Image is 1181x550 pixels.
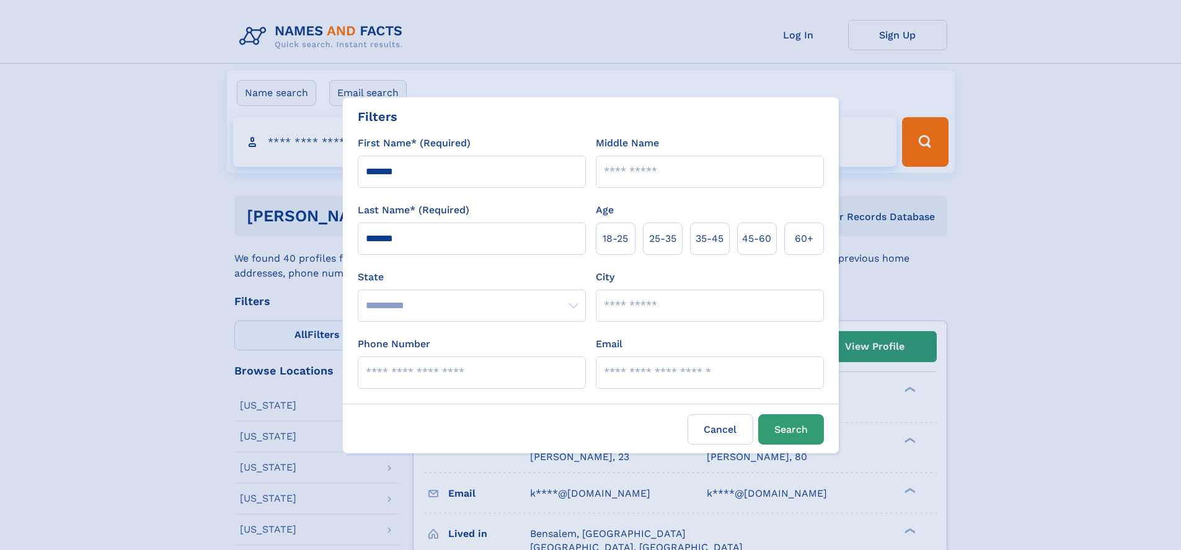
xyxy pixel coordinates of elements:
[649,231,676,246] span: 25‑35
[596,136,659,151] label: Middle Name
[596,270,614,285] label: City
[596,203,614,218] label: Age
[603,231,628,246] span: 18‑25
[688,414,753,445] label: Cancel
[758,414,824,445] button: Search
[358,136,471,151] label: First Name* (Required)
[696,231,723,246] span: 35‑45
[795,231,813,246] span: 60+
[596,337,622,352] label: Email
[358,107,397,126] div: Filters
[358,270,586,285] label: State
[358,203,469,218] label: Last Name* (Required)
[358,337,430,352] label: Phone Number
[742,231,771,246] span: 45‑60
